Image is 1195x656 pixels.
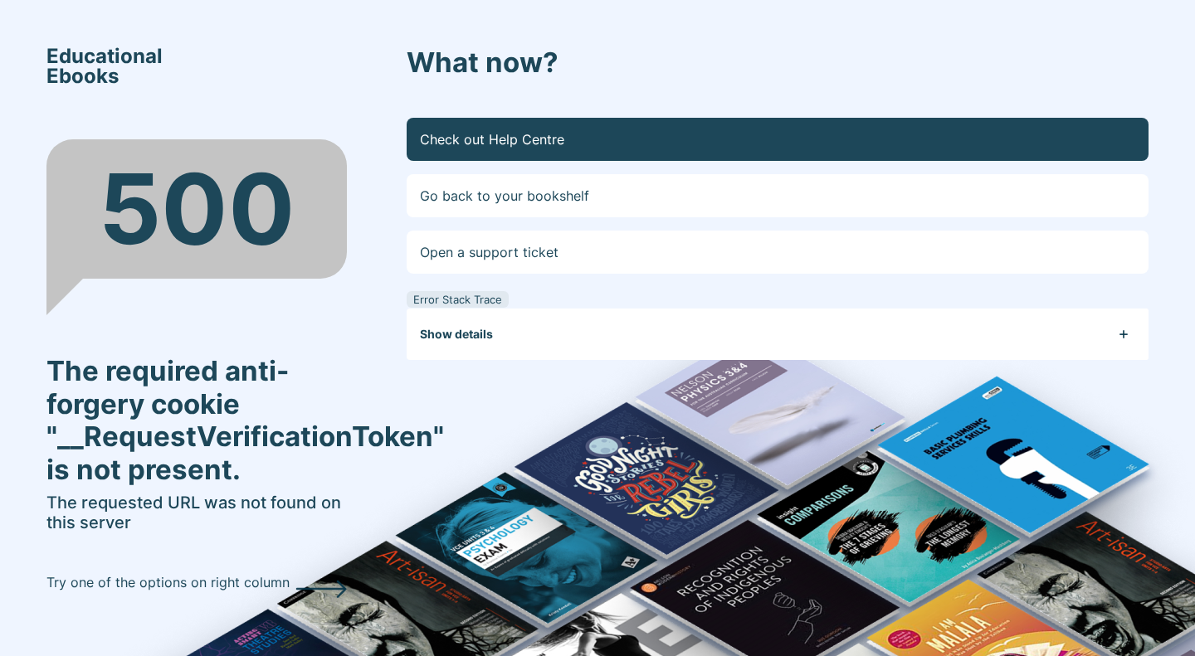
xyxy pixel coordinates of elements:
[407,174,1149,217] a: Go back to your bookshelf
[420,309,1149,360] button: Show details
[46,139,347,279] div: 500
[46,46,163,86] span: Educational Ebooks
[46,572,290,592] p: Try one of the options on right column
[46,355,347,486] h3: The required anti-forgery cookie "__RequestVerificationToken" is not present.
[407,291,509,308] div: Error Stack Trace
[407,118,1149,161] a: Check out Help Centre
[407,46,1149,80] h3: What now?
[46,493,347,532] h5: The requested URL was not found on this server
[407,231,1149,274] a: Open a support ticket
